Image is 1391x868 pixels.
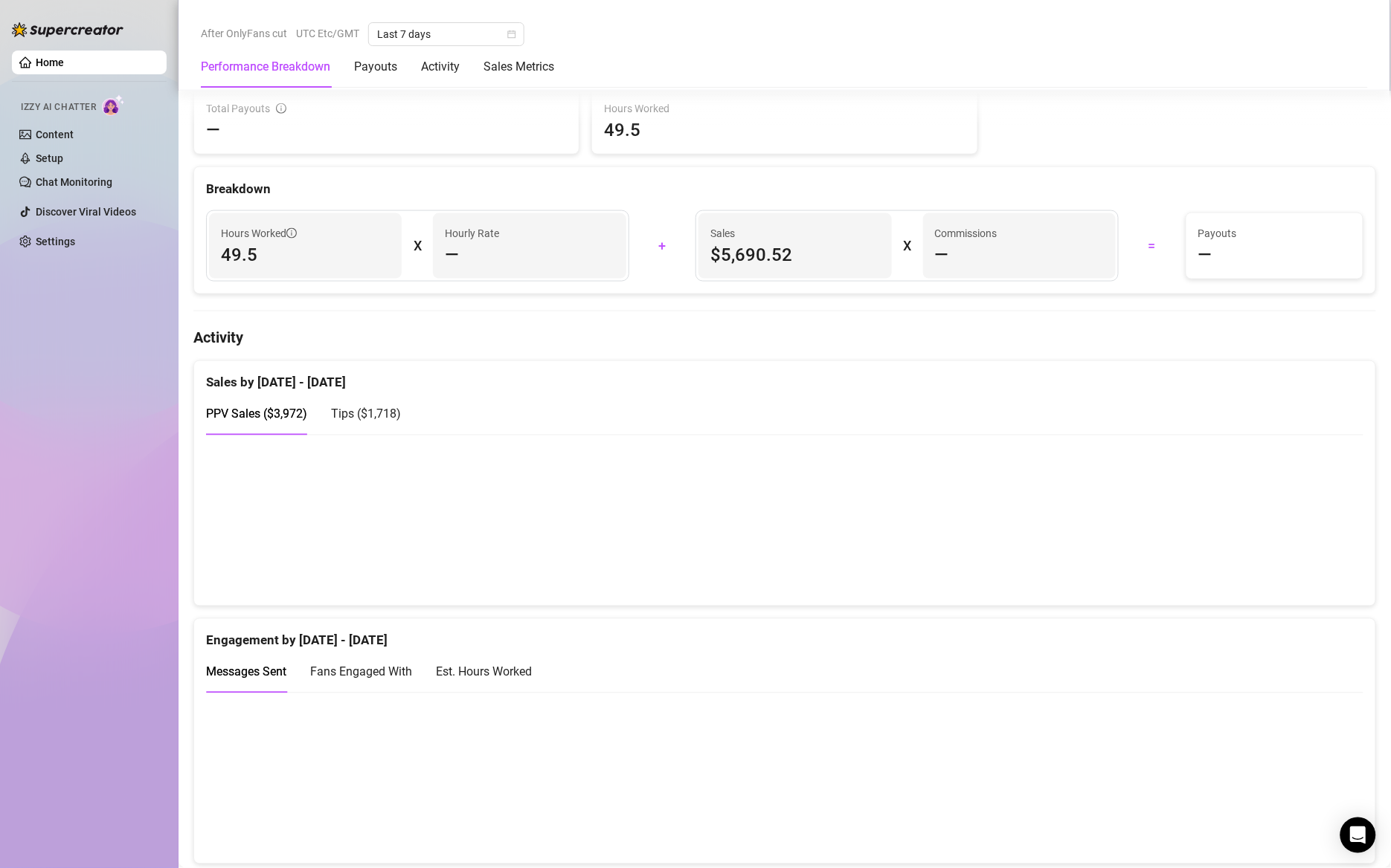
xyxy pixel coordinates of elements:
span: calendar [507,30,516,39]
a: Settings [36,236,75,247]
span: — [206,118,220,142]
img: logo-BBDzfeDw.svg [12,22,123,37]
div: Open Intercom Messenger [1340,817,1376,853]
article: Commissions [935,225,998,242]
span: 49.5 [221,243,390,267]
div: + [638,234,687,258]
a: Setup [36,152,63,164]
div: Sales Metrics [484,58,554,76]
span: Total Payouts [206,100,270,117]
div: Sales by [DATE] - [DATE] [206,361,1363,393]
div: Performance Breakdown [201,58,330,76]
span: Last 7 days [377,23,515,45]
a: Home [36,56,64,68]
span: — [445,243,459,267]
div: = [1128,234,1177,258]
span: $5,690.52 [710,243,879,267]
a: Discover Viral Videos [36,206,136,218]
div: Engagement by [DATE] - [DATE] [206,619,1363,651]
div: Activity [421,58,460,76]
span: Fans Engaged With [310,665,412,679]
span: — [1198,243,1212,267]
span: 49.5 [604,118,965,142]
span: info-circle [276,103,286,114]
article: Hourly Rate [445,225,499,242]
span: UTC Etc/GMT [296,22,359,45]
span: Hours Worked [604,100,965,117]
div: Est. Hours Worked [436,663,532,681]
img: AI Chatter [102,94,125,116]
span: Hours Worked [221,225,297,242]
span: info-circle [286,228,297,239]
span: Izzy AI Chatter [21,100,96,114]
span: Tips ( $1,718 ) [331,407,401,421]
span: After OnlyFans cut [201,22,287,45]
div: X [904,234,911,258]
div: X [414,234,421,258]
span: PPV Sales ( $3,972 ) [206,407,307,421]
a: Chat Monitoring [36,176,112,188]
span: Sales [710,225,879,242]
div: Breakdown [206,179,1363,199]
span: — [935,243,949,267]
h4: Activity [193,328,1376,349]
div: Payouts [354,58,397,76]
span: Messages Sent [206,665,286,679]
span: Payouts [1198,225,1351,242]
a: Content [36,129,74,140]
